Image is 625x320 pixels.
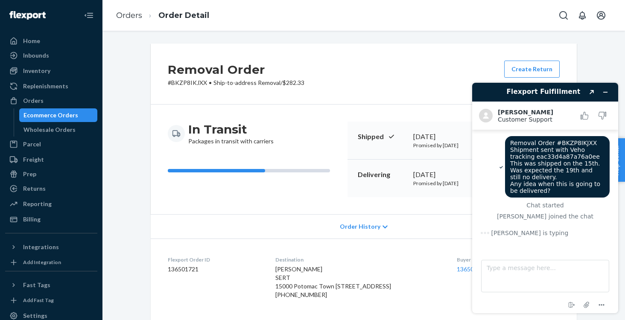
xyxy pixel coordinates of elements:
iframe: Find more information here [465,76,625,320]
div: Add Integration [23,259,61,266]
a: Order Detail [158,11,209,20]
button: Fast Tags [5,278,97,292]
div: Wholesale Orders [23,125,76,134]
a: Inbounds [5,49,97,62]
div: Billing [23,215,41,224]
div: Replenishments [23,82,68,90]
button: Open Search Box [555,7,572,24]
div: Packages in transit with carriers [188,122,274,145]
div: [DATE] [413,132,494,142]
div: Fast Tags [23,281,50,289]
span: Ship-to-address Removal [213,79,280,86]
p: Promised by [DATE] [413,142,494,149]
dt: Buyer Order Tracking [457,256,560,263]
dd: 136501721 [168,265,262,273]
p: # BKZP8IKJXX / $282.33 [168,79,304,87]
div: Reporting [23,200,52,208]
dt: Destination [275,256,443,263]
div: Settings [23,311,47,320]
div: Home [23,37,40,45]
a: Parcel [5,137,97,151]
button: Create Return [504,61,560,78]
h2: Removal Order [168,61,304,79]
div: Add Fast Tag [23,297,54,304]
a: Add Integration [5,257,97,268]
div: Ecommerce Orders [23,111,78,119]
img: Flexport logo [9,11,46,20]
div: Integrations [23,243,59,251]
dt: Flexport Order ID [168,256,262,263]
p: Promised by [DATE] [413,180,494,187]
div: Inbounds [23,51,49,60]
a: Ecommerce Orders [19,108,98,122]
a: Billing [5,212,97,226]
a: Orders [116,11,142,20]
div: Inventory [23,67,50,75]
div: Freight [23,155,44,164]
ol: breadcrumbs [109,3,216,28]
button: Open account menu [593,7,610,24]
a: Orders [5,94,97,108]
p: Delivering [358,170,406,180]
button: Integrations [5,240,97,254]
div: [PHONE_NUMBER] [275,291,443,299]
button: Open notifications [574,7,591,24]
a: Replenishments [5,79,97,93]
a: 136501721 [457,265,488,273]
a: Prep [5,167,97,181]
span: [PERSON_NAME] SERT 15000 Potomac Town [STREET_ADDRESS] [275,265,391,290]
a: Returns [5,182,97,195]
h3: In Transit [188,122,274,137]
div: [DATE] [413,170,494,180]
span: Order History [340,222,380,231]
div: Returns [23,184,46,193]
a: Freight [5,153,97,166]
a: Inventory [5,64,97,78]
span: • [209,79,212,86]
div: Orders [23,96,44,105]
a: Add Fast Tag [5,295,97,305]
p: Shipped [358,132,406,142]
button: Close Navigation [80,7,97,24]
a: Reporting [5,197,97,211]
div: Prep [23,170,36,178]
div: Parcel [23,140,41,148]
a: Home [5,34,97,48]
span: Chat [20,6,38,14]
a: Wholesale Orders [19,123,98,137]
